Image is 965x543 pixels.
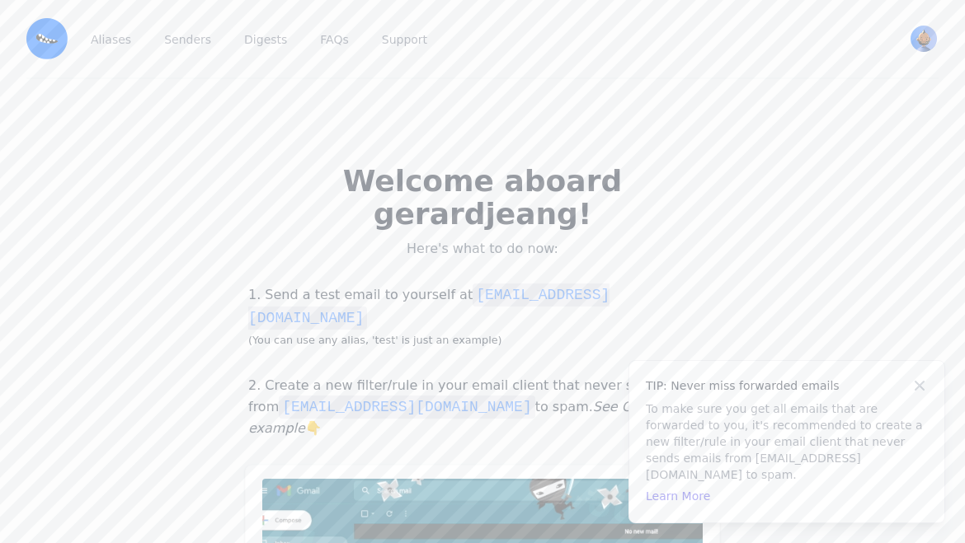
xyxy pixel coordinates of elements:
[298,165,667,231] h2: Welcome aboard gerardjeang!
[909,24,939,54] button: User menu
[245,376,720,438] p: 2. Create a new filter/rule in your email client that never sends emails from to spam. 👇
[279,396,534,419] code: [EMAIL_ADDRESS][DOMAIN_NAME]
[248,283,610,330] code: [EMAIL_ADDRESS][DOMAIN_NAME]
[245,283,720,349] p: 1. Send a test email to yourself at
[911,26,937,52] img: gerardjeang's Avatar
[646,489,710,503] a: Learn More
[248,334,502,346] small: (You can use any alias, 'test' is just an example)
[26,18,68,59] img: Email Monster
[298,241,667,257] p: Here's what to do now:
[646,400,928,483] p: To make sure you get all emails that are forwarded to you, it's recommended to create a new filte...
[646,377,928,394] h4: TIP: Never miss forwarded emails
